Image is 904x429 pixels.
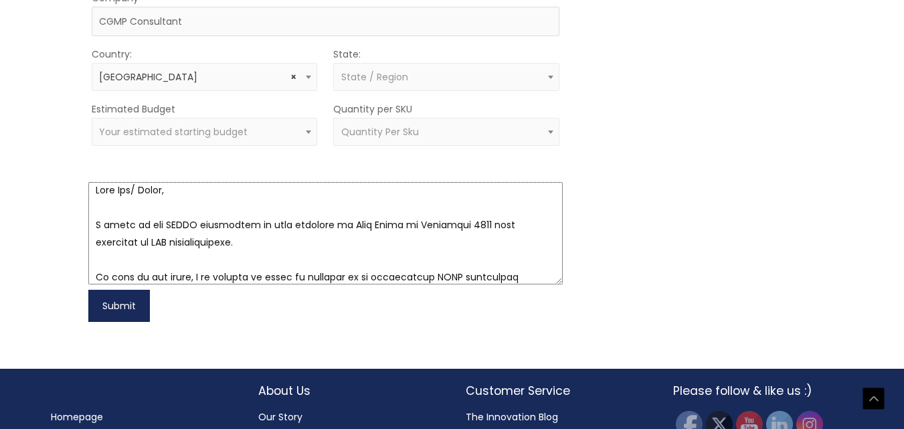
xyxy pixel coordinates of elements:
a: Our Story [258,410,302,424]
span: Your estimated starting budget [99,125,248,139]
span: State / Region [341,70,408,84]
label: State: [333,46,361,63]
span: Quantity Per Sku [341,125,419,139]
label: Estimated Budget [92,100,175,118]
nav: Menu [51,408,232,426]
span: India [99,71,310,84]
a: Homepage [51,410,103,424]
a: The Innovation Blog [466,410,558,424]
h2: Please follow & like us :) [673,382,854,400]
h2: Customer Service [466,382,646,400]
input: Company Name [92,7,559,36]
span: India [92,63,318,91]
label: Country: [92,46,132,63]
h2: About Us [258,382,439,400]
span: Remove all items [290,71,296,84]
label: Quantity per SKU [333,100,412,118]
button: Submit [88,290,150,322]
